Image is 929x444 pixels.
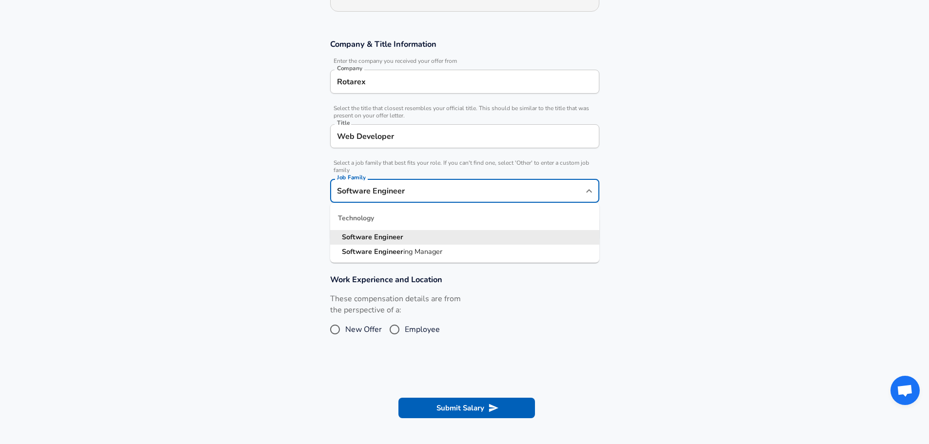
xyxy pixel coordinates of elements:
input: Software Engineer [335,183,580,198]
span: Employee [405,324,440,335]
label: These compensation details are from the perspective of a: [330,293,461,316]
span: Select the title that closest resembles your official title. This should be similar to the title ... [330,105,599,119]
input: Software Engineer [335,129,595,144]
label: Company [337,65,362,71]
span: Enter the company you received your offer from [330,58,599,65]
strong: Engineer [374,232,403,242]
label: Job Family [337,174,366,180]
div: Open chat [890,376,920,405]
strong: Engineer [374,247,403,256]
h3: Company & Title Information [330,39,599,50]
strong: Software [342,232,374,242]
label: Title [337,120,350,126]
span: ing Manager [403,247,442,256]
span: New Offer [345,324,382,335]
h3: Work Experience and Location [330,274,599,285]
strong: Software [342,247,374,256]
input: Google [335,74,595,89]
button: Submit Salary [398,398,535,418]
button: Close [582,184,596,198]
span: Select a job family that best fits your role. If you can't find one, select 'Other' to enter a cu... [330,159,599,174]
div: Technology [330,207,599,230]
